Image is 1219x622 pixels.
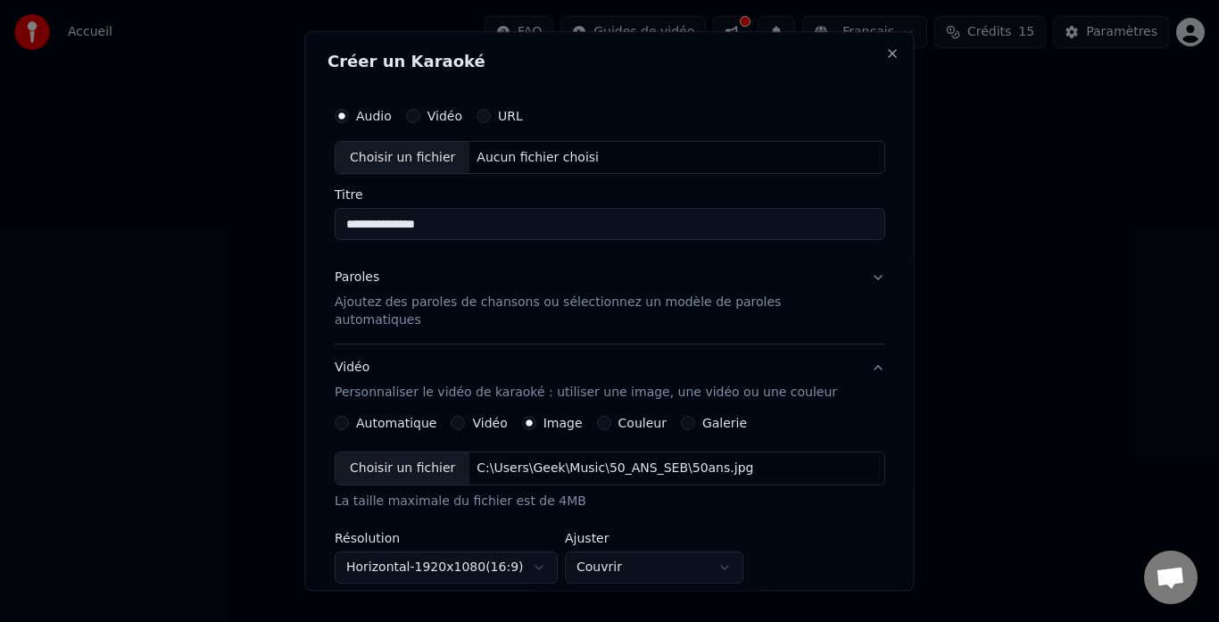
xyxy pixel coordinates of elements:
label: Audio [356,110,392,122]
div: Choisir un fichier [336,453,469,485]
div: C:\Users\Geek\Music\50_ANS_SEB\50ans.jpg [469,460,760,478]
p: Personnaliser le vidéo de karaoké : utiliser une image, une vidéo ou une couleur [335,385,837,402]
div: La taille maximale du fichier est de 4MB [335,493,885,511]
label: Ajuster [565,533,743,545]
button: VidéoPersonnaliser le vidéo de karaoké : utiliser une image, une vidéo ou une couleur [335,345,885,417]
label: Galerie [701,418,746,430]
div: Aucun fichier choisi [469,149,606,167]
label: Titre [335,189,885,202]
h2: Créer un Karaoké [328,54,892,70]
label: Automatique [356,418,436,430]
p: Ajoutez des paroles de chansons ou sélectionnez un modèle de paroles automatiques [335,294,857,330]
div: Vidéo [335,360,837,402]
label: Résolution [335,533,558,545]
div: Paroles [335,270,379,287]
button: ParolesAjoutez des paroles de chansons ou sélectionnez un modèle de paroles automatiques [335,255,885,344]
label: Image [543,418,582,430]
label: URL [498,110,523,122]
div: Choisir un fichier [336,142,469,174]
label: Vidéo [427,110,461,122]
label: Couleur [618,418,666,430]
label: Vidéo [472,418,507,430]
